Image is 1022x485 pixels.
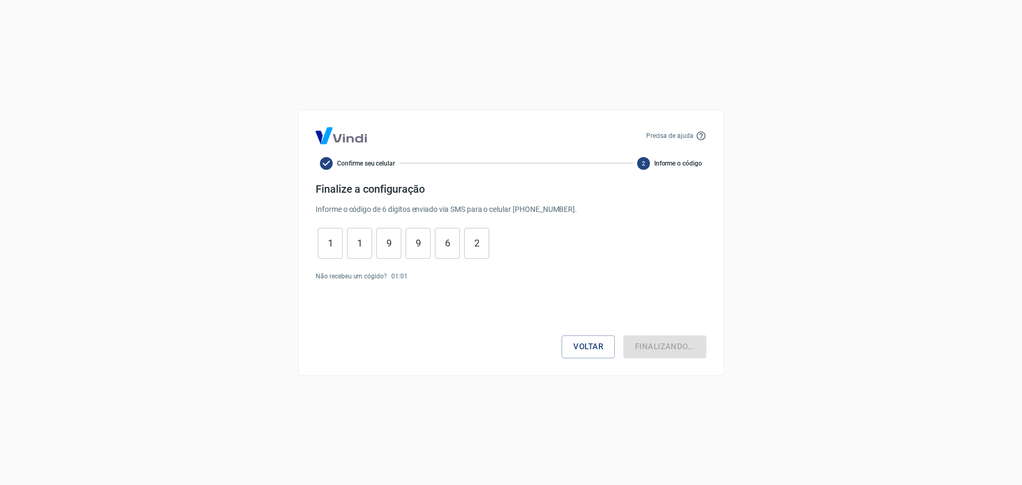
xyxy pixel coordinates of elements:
[337,159,395,168] span: Confirme seu celular
[316,204,706,215] p: Informe o código de 6 dígitos enviado via SMS para o celular [PHONE_NUMBER] .
[391,272,408,281] p: 01 : 01
[642,160,645,167] text: 2
[654,159,702,168] span: Informe o código
[316,183,706,195] h4: Finalize a configuração
[316,127,367,144] img: Logo Vind
[316,272,387,281] p: Não recebeu um cógido?
[646,131,694,141] p: Precisa de ajuda
[562,335,615,358] button: Voltar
